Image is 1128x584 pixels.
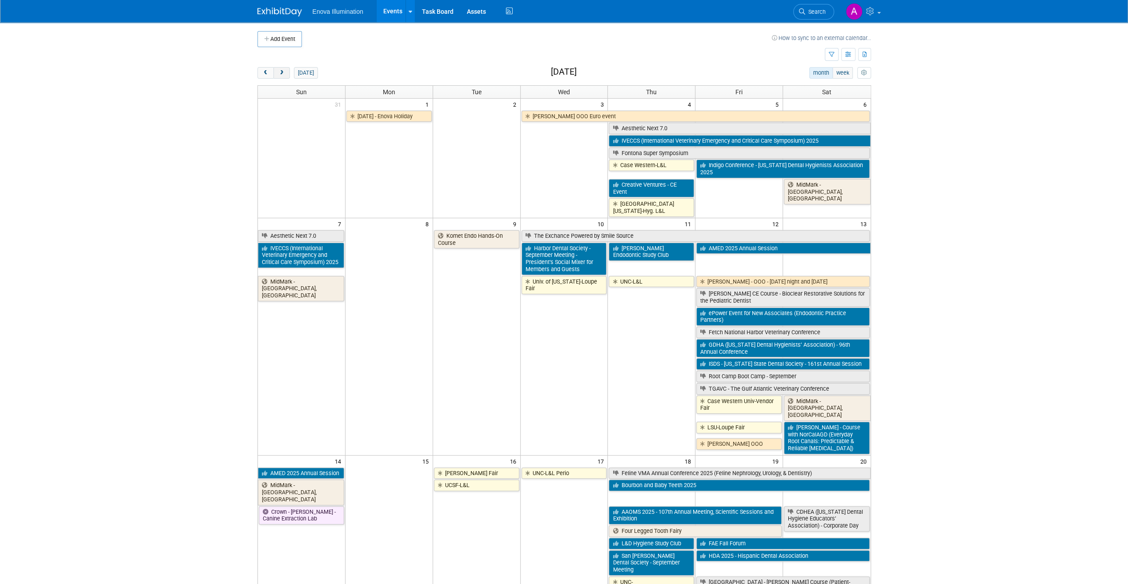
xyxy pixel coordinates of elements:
span: 12 [771,218,783,229]
a: Fetch National Harbor Veterinary Conference [696,327,869,338]
span: 5 [775,99,783,110]
a: MidMark - [GEOGRAPHIC_DATA], [GEOGRAPHIC_DATA] [258,480,344,505]
a: Search [793,4,834,20]
span: Fri [735,88,743,96]
img: ExhibitDay [257,8,302,16]
span: Search [805,8,826,15]
a: Creative Ventures - CE Event [609,179,694,197]
a: [PERSON_NAME] CE Course - Bioclear Restorative Solutions for the Pediatric Dentist [696,288,869,306]
a: Feline VMA Annual Conference 2025 (Feline Nephrology, Urology, & Dentistry) [609,468,870,479]
a: San [PERSON_NAME] Dental Society - September Meeting [609,550,694,576]
button: Add Event [257,31,302,47]
span: 15 [421,456,433,467]
span: 8 [425,218,433,229]
span: 6 [863,99,871,110]
a: HDA 2025 - Hispanic Dental Association [696,550,869,562]
a: L&D Hygiene Study Club [609,538,694,549]
a: FAE Fall Forum [696,538,869,549]
span: Wed [558,88,570,96]
a: Case Western-L&L [609,160,694,171]
a: [PERSON_NAME] - Course with NorCalAGD (Everyday Root Canals: Predictable & Reliable [MEDICAL_DATA]) [784,422,869,454]
span: Mon [383,88,395,96]
a: Aesthetic Next 7.0 [258,230,344,242]
a: Bourbon and Baby Teeth 2025 [609,480,869,491]
a: AMED 2025 Annual Session [696,243,870,254]
a: CDHEA ([US_STATE] Dental Hygiene Educators’ Association) - Corporate Day [784,506,869,532]
span: 9 [512,218,520,229]
a: [PERSON_NAME] OOO Euro event [522,111,870,122]
a: AMED 2025 Annual Session [258,468,344,479]
span: 10 [596,218,607,229]
span: Tue [472,88,482,96]
button: [DATE] [294,67,317,79]
img: Abby Nelson [846,3,863,20]
span: Sun [296,88,307,96]
a: Case Western Univ-Vendor Fair [696,396,782,414]
a: Aesthetic Next 7.0 [609,123,870,134]
span: 7 [337,218,345,229]
a: MidMark - [GEOGRAPHIC_DATA], [GEOGRAPHIC_DATA] [258,276,344,301]
a: GDHA ([US_STATE] Dental Hygienists’ Association) - 96th Annual Conference [696,339,869,357]
a: ePower Event for New Associates (Endodontic Practice Partners) [696,308,869,326]
a: [PERSON_NAME] Fair [434,468,519,479]
a: TGAVC - The Gulf Atlantic Veterinary Conference [696,383,869,395]
span: Sat [822,88,831,96]
span: 20 [859,456,871,467]
a: How to sync to an external calendar... [772,35,871,41]
span: 18 [684,456,695,467]
h2: [DATE] [550,67,576,77]
span: 4 [687,99,695,110]
button: myCustomButton [857,67,871,79]
span: 31 [334,99,345,110]
button: month [809,67,833,79]
a: The Exchance Powered by Smile Source [522,230,870,242]
a: Univ. of [US_STATE]-Loupe Fair [522,276,607,294]
a: UNC-L&L [609,276,694,288]
i: Personalize Calendar [861,70,867,76]
a: Indigo Conference - [US_STATE] Dental Hygienists Association 2025 [696,160,869,178]
span: 14 [334,456,345,467]
a: Komet Endo Hands-On Course [434,230,519,248]
span: 2 [512,99,520,110]
a: UCSF-L&L [434,480,519,491]
a: Root Camp Boot Camp - September [696,371,869,382]
span: 13 [859,218,871,229]
span: Thu [646,88,657,96]
button: prev [257,67,274,79]
a: Four Legged Tooth Fairy [609,525,782,537]
span: 19 [771,456,783,467]
button: week [832,67,853,79]
a: [PERSON_NAME] - OOO - [DATE] night and [DATE] [696,276,869,288]
span: 3 [599,99,607,110]
a: Crown - [PERSON_NAME] - Canine Extraction Lab [259,506,344,524]
a: [GEOGRAPHIC_DATA][US_STATE]-Hyg. L&L [609,198,694,216]
span: 1 [425,99,433,110]
a: UNC-L&L Perio [522,468,607,479]
a: MidMark - [GEOGRAPHIC_DATA], [GEOGRAPHIC_DATA] [784,179,870,204]
a: Harbor Dental Society - September Meeting - President’s Social Mixer for Members and Guests [522,243,607,275]
span: 17 [596,456,607,467]
a: IVECCS (International Veterinary Emergency and Critical Care Symposium) 2025 [609,135,870,147]
a: AAOMS 2025 - 107th Annual Meeting, Scientific Sessions and Exhibition [609,506,782,524]
span: 16 [509,456,520,467]
span: 11 [684,218,695,229]
a: Fontona Super Symposium [609,148,869,159]
a: [PERSON_NAME] Endodontic Study Club [609,243,694,261]
a: MidMark - [GEOGRAPHIC_DATA], [GEOGRAPHIC_DATA] [784,396,870,421]
a: LSU-Loupe Fair [696,422,782,433]
a: ISDS - [US_STATE] State Dental Society - 161st Annual Session [696,358,869,370]
span: Enova Illumination [313,8,363,15]
a: [DATE] - Enova Holiday [346,111,432,122]
a: [PERSON_NAME] OOO [696,438,782,450]
button: next [273,67,290,79]
a: IVECCS (International Veterinary Emergency and Critical Care Symposium) 2025 [258,243,344,268]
